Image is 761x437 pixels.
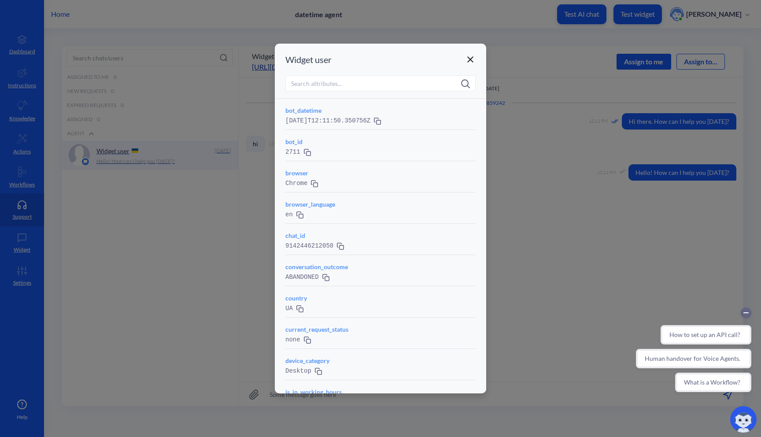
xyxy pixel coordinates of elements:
h2: Widget user [285,54,332,65]
button: How to set up an API call? [28,23,118,42]
div: chat_id [285,231,476,240]
div: is_in_working_hours [285,387,476,396]
div: UA [285,303,476,314]
button: Collapse conversation starters [108,5,118,16]
div: country [285,293,476,303]
div: browser [285,168,476,178]
div: Desktop [285,365,476,376]
input: Search attributes... [285,75,476,91]
div: bot_datetime [285,106,476,115]
button: What is a Workflow? [42,70,118,90]
div: current_request_status [285,325,476,334]
div: 9142446212058 [285,240,476,251]
div: conversation_outcome [285,262,476,271]
div: none [285,334,476,345]
div: browser_language [285,200,476,209]
div: ABANDONED [285,271,476,282]
button: Human handover for Voice Agents. [3,47,118,66]
div: bot_id [285,137,476,146]
div: device_category [285,356,476,365]
div: 2711 [285,146,476,157]
div: Chrome [285,178,476,189]
div: [DATE]T12:11:50.350756Z [285,115,476,126]
img: copilot-icon.svg [730,406,757,433]
div: en [285,209,476,220]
